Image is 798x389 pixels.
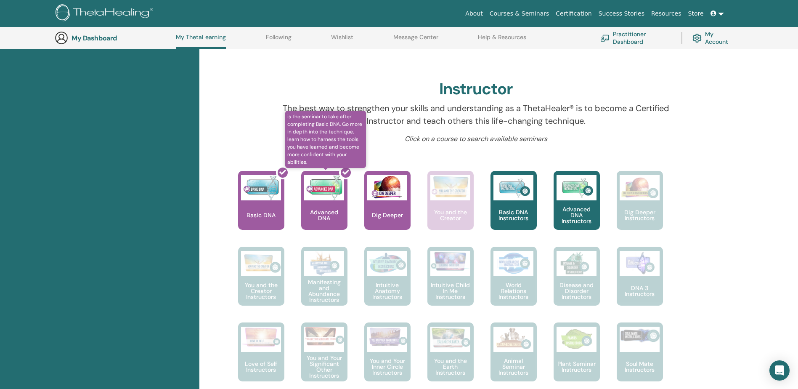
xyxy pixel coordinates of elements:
[600,35,610,41] img: chalkboard-teacher.svg
[486,6,553,21] a: Courses & Seminars
[554,171,600,247] a: Advanced DNA Instructors Advanced DNA Instructors
[493,251,533,276] img: World Relations Instructors
[427,358,474,376] p: You and the Earth Instructors
[238,282,284,300] p: You and the Creator Instructors
[72,34,156,42] h3: My Dashboard
[266,34,292,47] a: Following
[620,251,660,276] img: DNA 3 Instructors
[490,209,537,221] p: Basic DNA Instructors
[557,251,597,276] img: Disease and Disorder Instructors
[304,327,344,346] img: You and Your Significant Other Instructors
[617,285,663,297] p: DNA 3 Instructors
[393,34,438,47] a: Message Center
[285,111,366,168] span: is the seminar to take after completing Basic DNA. Go more in depth into the technique, learn how...
[490,358,537,376] p: Animal Seminar Instructors
[331,34,353,47] a: Wishlist
[557,327,597,352] img: Plant Seminar Instructors
[364,171,411,247] a: Dig Deeper Dig Deeper
[176,34,226,49] a: My ThetaLearning
[427,171,474,247] a: You and the Creator You and the Creator
[364,358,411,376] p: You and Your Inner Circle Instructors
[554,247,600,322] a: Disease and Disorder Instructors Disease and Disorder Instructors
[680,32,715,67] p: Certificate of Science
[552,6,595,21] a: Certification
[557,175,597,200] img: Advanced DNA Instructors
[617,171,663,247] a: Dig Deeper Instructors Dig Deeper Instructors
[439,80,513,99] h2: Instructor
[769,360,790,381] div: Open Intercom Messenger
[56,4,156,23] img: logo.png
[554,206,600,224] p: Advanced DNA Instructors
[301,279,347,303] p: Manifesting and Abundance Instructors
[384,32,420,67] p: Instructor
[241,251,281,276] img: You and the Creator Instructors
[685,6,707,21] a: Store
[301,171,347,247] a: is the seminar to take after completing Basic DNA. Go more in depth into the technique, learn how...
[304,251,344,276] img: Manifesting and Abundance Instructors
[493,175,533,200] img: Basic DNA Instructors
[364,247,411,322] a: Intuitive Anatomy Instructors Intuitive Anatomy Instructors
[427,209,474,221] p: You and the Creator
[238,361,284,373] p: Love of Self Instructors
[367,327,407,347] img: You and Your Inner Circle Instructors
[301,209,347,221] p: Advanced DNA
[490,247,537,322] a: World Relations Instructors World Relations Instructors
[554,282,600,300] p: Disease and Disorder Instructors
[617,209,663,221] p: Dig Deeper Instructors
[692,29,735,47] a: My Account
[493,327,533,352] img: Animal Seminar Instructors
[241,175,281,200] img: Basic DNA
[478,34,526,47] a: Help & Resources
[554,361,600,373] p: Plant Seminar Instructors
[490,171,537,247] a: Basic DNA Instructors Basic DNA Instructors
[55,31,68,45] img: generic-user-icon.jpg
[648,6,685,21] a: Resources
[301,247,347,322] a: Manifesting and Abundance Instructors Manifesting and Abundance Instructors
[430,251,470,272] img: Intuitive Child In Me Instructors
[367,251,407,276] img: Intuitive Anatomy Instructors
[238,171,284,247] a: Basic DNA Basic DNA
[367,175,407,200] img: Dig Deeper
[620,327,660,344] img: Soul Mate Instructors
[364,282,411,300] p: Intuitive Anatomy Instructors
[490,282,537,300] p: World Relations Instructors
[600,29,671,47] a: Practitioner Dashboard
[427,247,474,322] a: Intuitive Child In Me Instructors Intuitive Child In Me Instructors
[617,247,663,322] a: DNA 3 Instructors DNA 3 Instructors
[430,175,470,198] img: You and the Creator
[617,361,663,373] p: Soul Mate Instructors
[238,247,284,322] a: You and the Creator Instructors You and the Creator Instructors
[427,282,474,300] p: Intuitive Child In Me Instructors
[595,6,648,21] a: Success Stories
[462,6,486,21] a: About
[304,175,344,200] img: Advanced DNA
[532,32,567,67] p: Master
[692,32,702,45] img: cog.svg
[430,327,470,349] img: You and the Earth Instructors
[369,212,406,218] p: Dig Deeper
[301,355,347,378] p: You and Your Significant Other Instructors
[237,32,272,67] p: Practitioner
[275,102,677,127] p: The best way to strengthen your skills and understanding as a ThetaHealer® is to become a Certifi...
[620,175,660,200] img: Dig Deeper Instructors
[241,327,281,347] img: Love of Self Instructors
[275,134,677,144] p: Click on a course to search available seminars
